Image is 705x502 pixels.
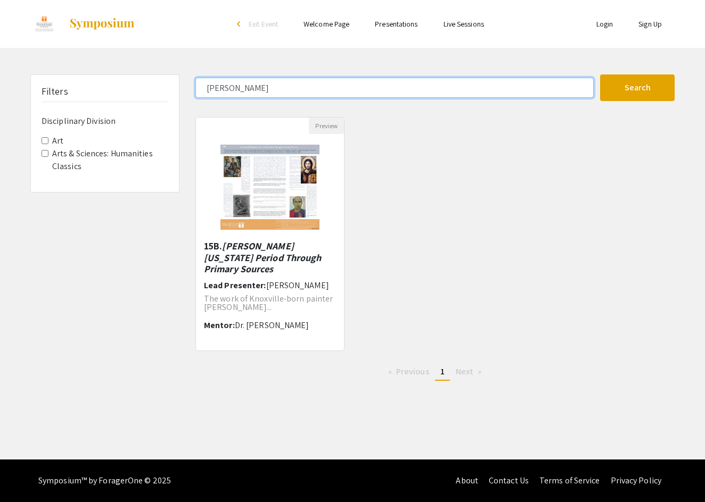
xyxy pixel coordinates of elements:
span: Exit Event [249,19,278,29]
img: EUReCA 2024 [30,11,58,37]
button: Search [600,74,675,101]
label: Art [52,135,63,147]
em: [PERSON_NAME] [US_STATE] Period Through Primary Sources [204,240,322,275]
h6: Disciplinary Division [42,116,168,126]
h5: 15B. [204,240,336,275]
a: Login [596,19,613,29]
a: Live Sessions [444,19,484,29]
a: Terms of Service [539,475,600,486]
a: Privacy Policy [611,475,661,486]
div: arrow_back_ios [237,21,243,27]
a: About [456,475,478,486]
input: Search Keyword(s) Or Author(s) [195,78,594,98]
iframe: Chat [8,454,45,494]
a: Contact Us [489,475,529,486]
h6: Lead Presenter: [204,280,336,290]
span: [PERSON_NAME] [266,280,329,291]
h5: Filters [42,86,68,97]
span: Previous [396,366,429,377]
span: The work of Knoxville-born painter [PERSON_NAME]... [204,293,333,313]
a: EUReCA 2024 [30,11,135,37]
label: Arts & Sciences: Humanities Classics [52,147,168,173]
span: Mentor: [204,320,235,331]
a: Welcome Page [304,19,349,29]
button: Preview [309,118,344,134]
img: <p>15B. <em>Beauford Delaney's New York Period Through Primary Sources</em></p> [210,134,331,240]
span: 1 [440,366,445,377]
a: Presentations [375,19,417,29]
span: Next [456,366,473,377]
ul: Pagination [195,364,675,381]
div: Symposium™ by ForagerOne © 2025 [38,459,171,502]
a: Sign Up [638,19,662,29]
span: Dr. [PERSON_NAME] [235,320,309,331]
img: Symposium by ForagerOne [69,18,135,30]
div: Open Presentation <p>15B. <em>Beauford Delaney's New York Period Through Primary Sources</em></p> [195,117,345,351]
